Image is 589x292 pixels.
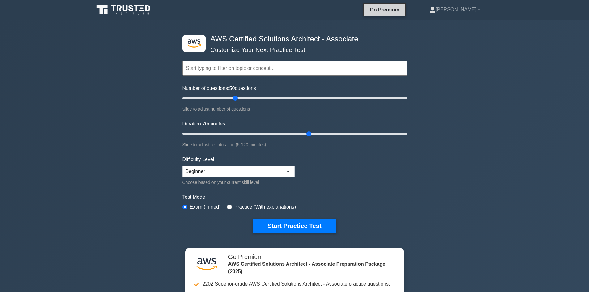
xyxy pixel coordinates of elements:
[182,141,407,148] div: Slide to adjust test duration (5-120 minutes)
[202,121,208,126] span: 70
[253,219,336,233] button: Start Practice Test
[182,193,407,201] label: Test Mode
[190,203,221,211] label: Exam (Timed)
[182,120,225,128] label: Duration: minutes
[182,156,214,163] label: Difficulty Level
[415,3,495,16] a: [PERSON_NAME]
[366,6,403,14] a: Go Premium
[234,203,296,211] label: Practice (With explanations)
[208,35,377,44] h4: AWS Certified Solutions Architect - Associate
[182,105,407,113] div: Slide to adjust number of questions
[182,61,407,76] input: Start typing to filter on topic or concept...
[229,86,235,91] span: 50
[182,179,295,186] div: Choose based on your current skill level
[182,85,256,92] label: Number of questions: questions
